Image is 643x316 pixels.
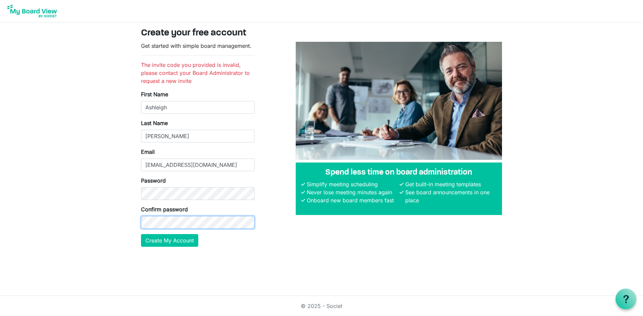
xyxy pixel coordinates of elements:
li: Simplify meeting scheduling [305,180,398,188]
h4: Spend less time on board administration [301,168,497,178]
li: See board announcements in one place [404,188,497,204]
label: Password [141,177,166,185]
a: © 2025 - Societ [301,303,342,309]
img: A photograph of board members sitting at a table [296,42,502,160]
label: Email [141,148,155,156]
label: First Name [141,90,168,98]
label: Confirm password [141,205,188,213]
span: Get started with simple board management. [141,42,252,49]
button: Create My Account [141,234,198,247]
h3: Create your free account [141,28,502,39]
li: The invite code you provided is invalid, please contact your Board Administrator to request a new... [141,61,255,85]
li: Get built-in meeting templates [404,180,497,188]
img: My Board View Logo [5,3,59,19]
label: Last Name [141,119,168,127]
li: Onboard new board members fast [305,196,398,204]
li: Never lose meeting minutes again [305,188,398,196]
